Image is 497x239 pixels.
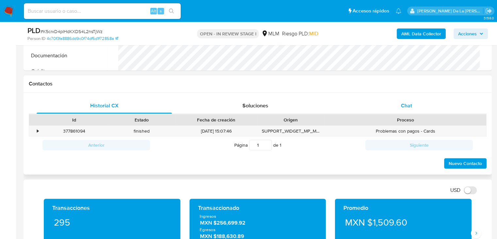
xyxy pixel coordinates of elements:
[282,30,318,37] span: Riesgo PLD:
[353,8,389,14] span: Accesos rápidos
[485,8,492,14] a: Salir
[37,128,39,134] div: •
[280,142,281,148] span: 1
[261,30,279,37] div: MLM
[454,28,488,39] button: Acciones
[180,117,253,123] div: Fecha de creación
[151,8,156,14] span: Alt
[41,28,103,35] span: # K5crxD4plHdKXDS4L2nsTjWz
[449,159,482,168] span: Nuevo Contacto
[90,102,119,109] span: Historial CX
[242,102,268,109] span: Soluciones
[112,117,171,123] div: Estado
[324,126,486,137] div: Problemas con pagos - Cards
[42,140,150,150] button: Anterior
[25,48,107,64] button: Documentación
[444,158,487,169] button: Nuevo Contacto
[397,28,446,39] button: AML Data Collector
[401,102,412,109] span: Chat
[458,28,477,39] span: Acciones
[262,117,320,123] div: Origen
[234,140,281,150] span: Página de
[329,117,482,123] div: Proceso
[197,29,259,38] p: OPEN - IN REVIEW STAGE I
[309,30,318,37] span: MID
[47,36,118,42] a: 4c70f3fa8886dd9c0f74df5d1f72858a
[25,64,107,79] button: Créditos
[365,140,473,150] button: Siguiente
[175,126,257,137] div: [DATE] 15:07:46
[160,8,162,14] span: s
[257,126,324,137] div: SUPPORT_WIDGET_MP_MOBILE
[483,15,494,21] span: 3.158.0
[45,117,103,123] div: Id
[108,126,175,137] div: finished
[24,7,181,15] input: Buscar usuario o caso...
[417,8,483,14] p: javier.gutierrez@mercadolibre.com.mx
[396,8,401,14] a: Notificaciones
[27,36,45,42] b: Person ID
[165,7,178,16] button: search-icon
[401,28,441,39] b: AML Data Collector
[29,81,487,87] h1: Contactos
[41,126,108,137] div: 377861094
[27,25,41,36] b: PLD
